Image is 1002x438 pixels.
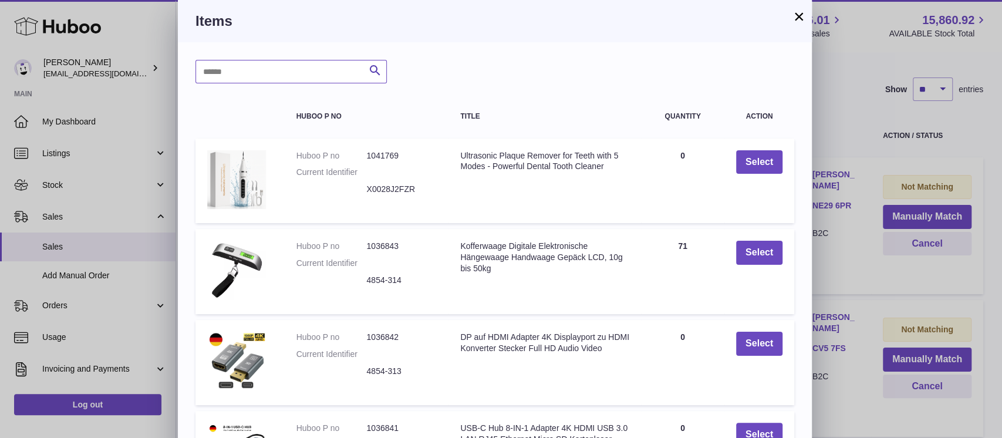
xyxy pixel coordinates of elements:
[296,167,367,178] dt: Current Identifier
[736,150,782,174] button: Select
[460,150,629,173] div: Ultrasonic Plaque Remover for Teeth with 5 Modes - Powerful Dental Tooth Cleaner
[296,150,367,161] dt: Huboo P no
[195,12,794,31] h3: Items
[296,258,367,269] dt: Current Identifier
[366,150,437,161] dd: 1041769
[792,9,806,23] button: ×
[736,332,782,356] button: Select
[736,241,782,265] button: Select
[641,139,724,224] td: 0
[641,229,724,314] td: 71
[296,241,367,252] dt: Huboo P no
[366,184,437,195] dd: X0028J2FZR
[366,275,437,286] dd: 4854-314
[366,366,437,377] dd: 4854-313
[207,241,266,299] img: Kofferwaage Digitale Elektronische Hängewaage Handwaage Gepäck LCD, 10g bis 50kg
[296,349,367,360] dt: Current Identifier
[366,423,437,434] dd: 1036841
[285,101,449,132] th: Huboo P no
[460,332,629,354] div: DP auf HDMI Adapter 4K Displayport zu HDMI Konverter Stecker Full HD Audio Video
[460,241,629,274] div: Kofferwaage Digitale Elektronische Hängewaage Handwaage Gepäck LCD, 10g bis 50kg
[207,150,266,209] img: Ultrasonic Plaque Remover for Teeth with 5 Modes - Powerful Dental Tooth Cleaner
[296,332,367,343] dt: Huboo P no
[366,332,437,343] dd: 1036842
[366,241,437,252] dd: 1036843
[641,101,724,132] th: Quantity
[207,332,266,390] img: DP auf HDMI Adapter 4K Displayport zu HDMI Konverter Stecker Full HD Audio Video
[641,320,724,405] td: 0
[448,101,641,132] th: Title
[724,101,794,132] th: Action
[296,423,367,434] dt: Huboo P no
